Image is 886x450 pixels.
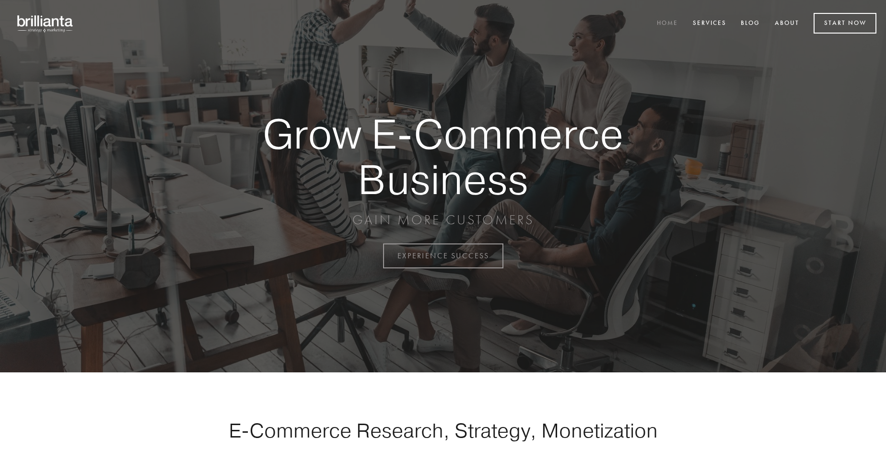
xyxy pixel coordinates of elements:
img: brillianta - research, strategy, marketing [10,10,82,37]
a: Services [687,16,733,32]
p: GAIN MORE CUSTOMERS [229,211,657,229]
a: About [769,16,805,32]
a: EXPERIENCE SUCCESS [383,243,503,268]
a: Home [651,16,684,32]
h1: E-Commerce Research, Strategy, Monetization [198,418,688,442]
a: Blog [734,16,766,32]
a: Start Now [814,13,876,34]
strong: Grow E-Commerce Business [229,111,657,202]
